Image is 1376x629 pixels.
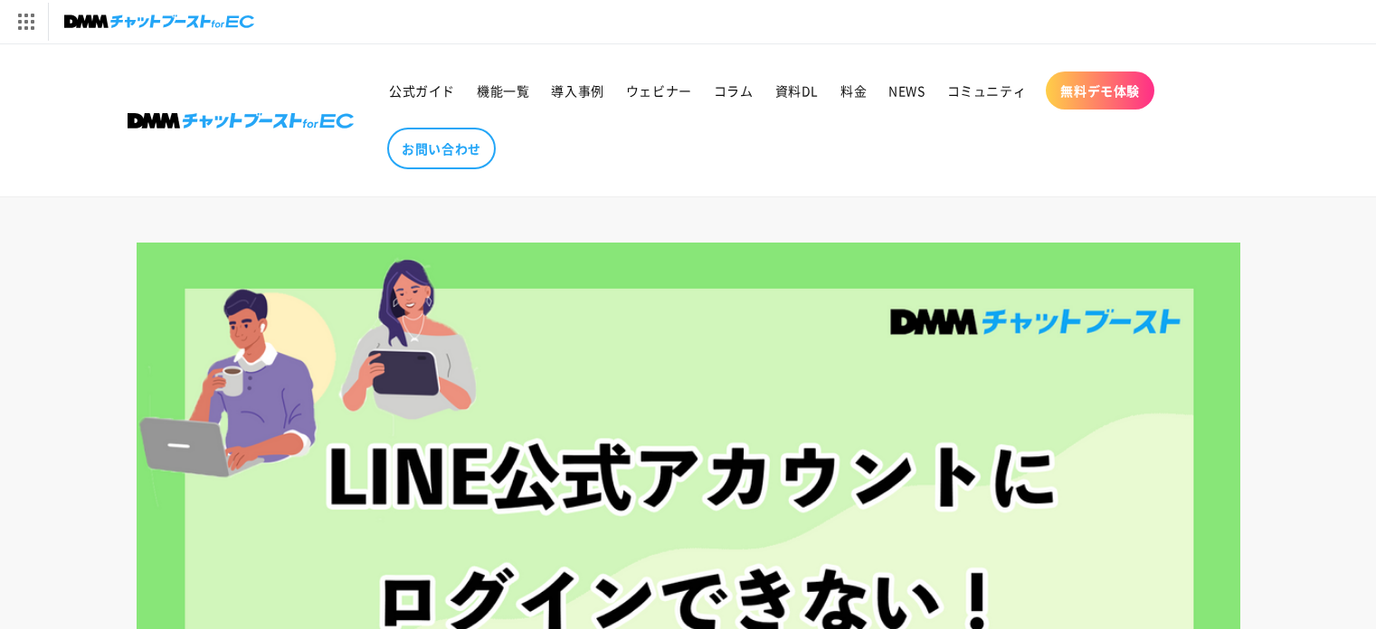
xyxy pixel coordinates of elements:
[626,82,692,99] span: ウェビナー
[402,140,481,157] span: お問い合わせ
[128,113,354,129] img: 株式会社DMM Boost
[878,71,935,110] a: NEWS
[615,71,703,110] a: ウェビナー
[389,82,455,99] span: 公式ガイド
[387,128,496,169] a: お問い合わせ
[947,82,1027,99] span: コミュニティ
[840,82,867,99] span: 料金
[775,82,819,99] span: 資料DL
[1046,71,1154,110] a: 無料デモ体験
[540,71,614,110] a: 導入事例
[1060,82,1140,99] span: 無料デモ体験
[703,71,764,110] a: コラム
[888,82,925,99] span: NEWS
[477,82,529,99] span: 機能一覧
[466,71,540,110] a: 機能一覧
[378,71,466,110] a: 公式ガイド
[551,82,603,99] span: 導入事例
[936,71,1038,110] a: コミュニティ
[714,82,754,99] span: コラム
[764,71,830,110] a: 資料DL
[64,9,254,34] img: チャットブーストforEC
[3,3,48,41] img: サービス
[830,71,878,110] a: 料金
